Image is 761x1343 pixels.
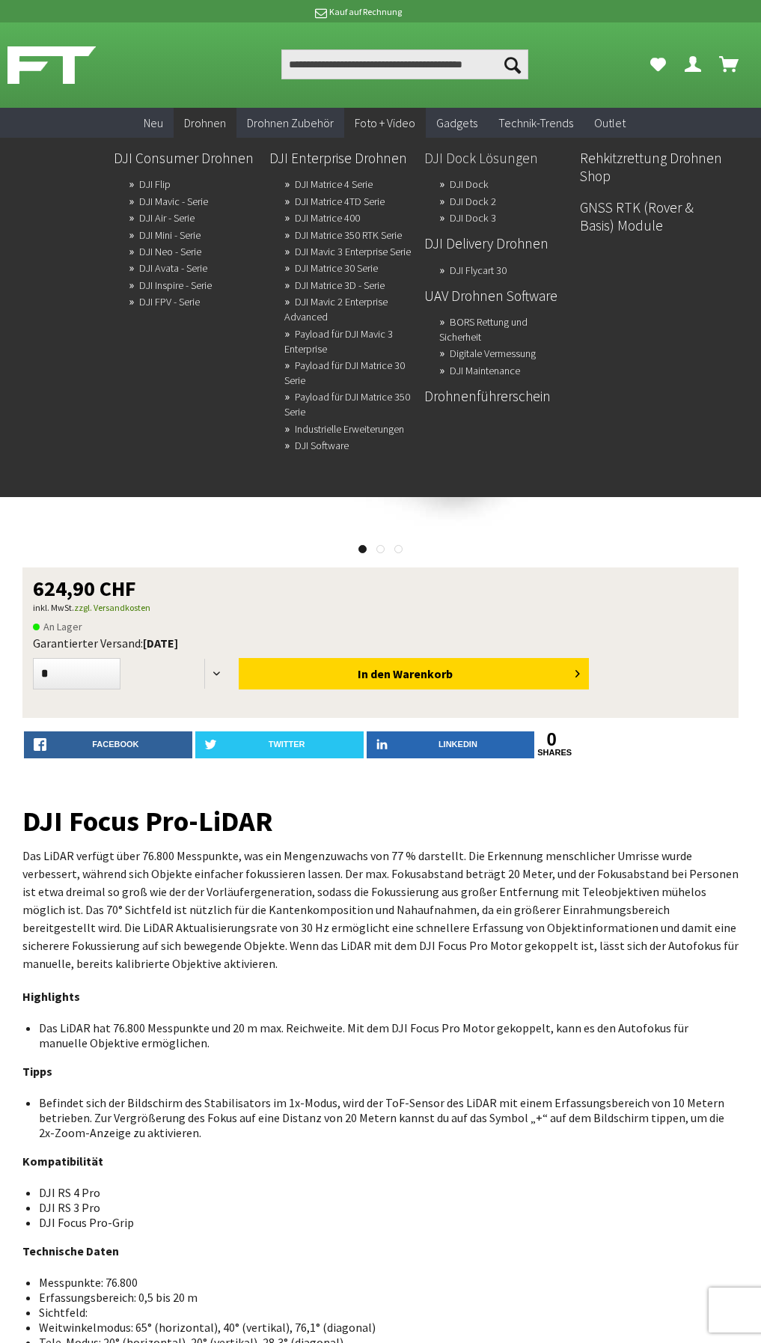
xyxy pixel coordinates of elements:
[139,258,207,278] a: DJI Avata - Serie
[139,225,201,246] a: DJI Mini - Serie
[39,1275,727,1290] li: Messpunkte: 76.800
[39,1290,727,1305] li: Erfassungsbereich: 0,5 bis 20 m
[22,1064,52,1079] strong: Tipps
[436,115,477,130] span: Gadgets
[236,108,344,138] a: Drohnen Zubehör
[133,108,174,138] a: Neu
[424,283,568,308] a: UAV Drohnen Software
[426,108,488,138] a: Gadgets
[295,418,404,439] a: Industrielle Erweiterungen
[144,115,163,130] span: Neu
[438,740,477,749] span: LinkedIn
[39,1200,727,1215] li: DJI RS 3 Pro
[114,145,257,171] a: DJI Consumer Drohnen
[74,602,150,613] a: zzgl. Versandkosten
[295,258,378,278] a: DJI Matrice 30 Serie
[584,108,636,138] a: Outlet
[643,49,673,79] a: Meine Favoriten
[174,108,236,138] a: Drohnen
[295,191,385,212] a: DJI Matrice 4TD Serie
[269,145,413,171] a: DJI Enterprise Drohnen
[450,191,496,212] a: DJI Dock 2
[39,1020,688,1050] span: Das LiDAR hat 76.800 Messpunkte und 20 m max. Reichweite. Mit dem DJI Focus Pro Motor gekoppelt, ...
[450,343,536,364] a: Digitale Vermessung
[498,115,573,130] span: Technik-Trends
[39,1185,727,1200] li: DJI RS 4 Pro
[284,323,393,359] a: Payload für DJI Mavic 3 Enterprise
[679,49,709,79] a: Dein Konto
[439,311,528,347] a: BORS Rettung und Sicherheit
[580,145,724,189] a: Rehkitzrettung Drohnen Shop
[139,191,208,212] a: DJI Mavic - Serie
[424,383,568,409] a: Drohnenführerschein
[22,1154,103,1169] strong: Kompatibilität
[450,360,520,381] a: DJI Maintenance
[393,666,453,681] span: Warenkorb
[367,731,535,758] a: LinkedIn
[39,1305,727,1320] li: Sichtfeld:
[269,740,305,749] span: twitter
[92,740,138,749] span: facebook
[195,731,364,758] a: twitter
[594,115,626,130] span: Outlet
[7,46,96,84] img: Shop Futuretrends - zur Startseite wechseln
[284,291,388,327] a: DJI Mavic 2 Enterprise Advanced
[33,578,136,599] span: 624,90 CHF
[295,207,360,228] a: DJI Matrice 400
[450,174,489,195] a: DJI Dock
[537,748,566,758] a: shares
[24,731,192,758] a: facebook
[715,49,745,79] a: Warenkorb
[344,108,426,138] a: Foto + Video
[295,225,402,246] a: DJI Matrice 350 RTK Serie
[358,666,391,681] span: In den
[295,241,411,262] a: DJI Mavic 3 Enterprise Serie
[450,260,507,281] a: DJI Flycart 30
[39,1095,724,1140] span: Befindet sich der Bildschirm des Stabilisators im 1x-Modus, wird der ToF-Sensor des LiDAR mit ein...
[580,195,724,238] a: GNSS RTK (Rover & Basis) Module
[139,241,201,262] a: DJI Neo - Serie
[143,636,178,651] b: [DATE]
[22,1243,119,1258] strong: Technische Daten
[295,174,373,195] a: DJI Matrice 4 Serie
[295,435,349,456] a: DJI Software
[184,115,226,130] span: Drohnen
[33,636,728,651] div: Garantierter Versand:
[284,386,410,422] a: Payload für DJI Matrice 350 Serie
[139,291,200,312] a: DJI FPV - Serie
[33,618,82,636] span: An Lager
[39,1320,727,1335] li: Weitwinkelmodus: 65° (horizontal), 40° (vertikal), 76,1° (diagonal)
[281,49,529,79] input: Produkt, Marke, Kategorie, EAN, Artikelnummer…
[488,108,584,138] a: Technik-Trends
[33,599,728,617] p: inkl. MwSt.
[139,207,195,228] a: DJI Air - Serie
[450,207,496,228] a: DJI Dock 3
[22,989,80,1004] strong: Highlights
[497,49,528,79] button: Suchen
[424,231,568,256] a: DJI Delivery Drohnen
[424,145,568,171] a: DJI Dock Lösungen
[247,115,334,130] span: Drohnen Zubehör
[355,115,415,130] span: Foto + Video
[537,731,566,748] a: 0
[139,275,212,296] a: DJI Inspire - Serie
[239,658,589,689] button: In den Warenkorb
[22,848,739,971] span: Das LiDAR verfügt über 76.800 Messpunkte, was ein Mengenzuwachs von 77 % darstellt. Die Erkennung...
[39,1215,727,1230] li: DJI Focus Pro-Grip
[284,355,405,391] a: Payload für DJI Matrice 30 Serie
[22,811,739,832] h1: DJI Focus Pro-LiDAR
[295,275,385,296] a: DJI Matrice 3D - Serie
[139,174,171,195] a: DJI Flip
